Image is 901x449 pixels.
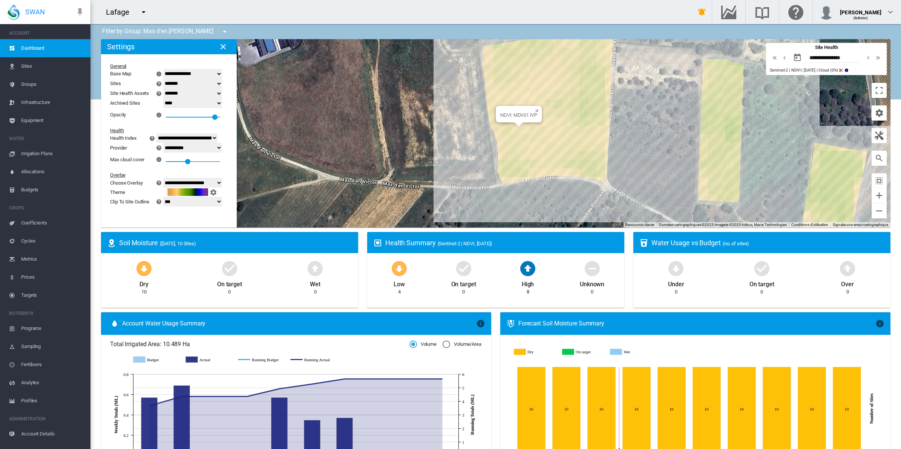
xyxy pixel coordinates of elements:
span: Irrigation Plans [21,145,84,163]
md-icon: icon-arrow-up-bold-circle [838,259,857,277]
span: Targets [21,286,84,304]
div: 0 [675,289,677,295]
div: Base Map [110,71,131,76]
circle: Running Actual Sep 8 5.65 [441,377,444,380]
button: icon-help-circle [154,197,164,206]
md-icon: icon-checkbox-marked-circle [455,259,473,277]
md-icon: icon-help-circle [155,79,164,88]
md-icon: icon-arrow-down-bold-circle [390,259,408,277]
md-icon: Go to the Data Hub [720,8,738,17]
md-icon: icon-help-circle [155,178,164,187]
md-icon: icon-information [155,69,164,78]
span: Sites [21,57,84,75]
div: Overlay [110,172,219,178]
span: ACCOUNT [9,27,84,39]
span: Cycles [21,232,84,250]
div: Unknown [580,277,604,289]
span: Données cartographiques ©2025 Imagerie ©2025 Airbus, Maxar Technologies [659,223,787,227]
md-icon: icon-arrow-down-bold-circle [667,259,685,277]
span: Infrastructure [21,93,84,111]
a: Conditions d'utilisation [791,223,829,227]
tspan: Weekly Totals (ML) [113,396,119,434]
circle: Running Actual Aug 18 5.65 [343,377,346,380]
md-icon: icon-cup-water [639,238,648,247]
a: Signaler une erreur cartographique [833,223,888,227]
md-icon: icon-close [219,42,228,51]
button: Raccourcis clavier [625,222,654,228]
button: icon-menu-down [136,5,151,20]
tspan: 0.6 [124,392,129,397]
g: Wet [612,349,655,356]
tspan: 0.4 [124,413,129,417]
g: Budget [133,356,178,363]
button: icon-help-circle [154,89,164,98]
span: Budgets [21,181,84,199]
button: md-calendar [790,50,805,65]
span: (Sentinel-2 | NDVI, [DATE]) [438,241,492,246]
circle: Running Actual Jul 14 4.36 [180,395,183,398]
div: Archived Sites [110,100,164,106]
g: Actual [186,356,231,363]
md-icon: icon-magnify [875,154,884,163]
span: Prices [21,268,84,286]
div: Max cloud cover [110,157,144,162]
span: Allocations [21,163,84,181]
div: Filter by Group: Mas d'en [PERSON_NAME] [97,24,234,39]
md-icon: icon-chevron-down [886,8,895,17]
div: On target [217,277,242,289]
div: Wet [310,277,320,289]
button: icon-cog [208,188,219,197]
div: Under [668,277,684,289]
md-icon: icon-information [155,110,164,119]
span: (Admin) [853,16,868,20]
div: [PERSON_NAME] [840,6,881,13]
md-icon: icon-pin [75,8,84,17]
tspan: Running Totals (ML) [470,395,475,435]
span: Sampling [21,338,84,356]
md-icon: icon-thermometer-lines [506,319,515,328]
div: NDVI: MDV01 IVP [500,112,537,118]
md-icon: icon-menu-down [139,8,148,17]
button: Fermer [532,106,537,111]
span: Account Details [21,425,84,443]
button: icon-help-circle [154,143,164,152]
tspan: 5 [462,386,464,390]
md-icon: icon-chevron-left [780,53,789,62]
tspan: 0.2 [124,433,129,438]
div: 0 [462,289,465,295]
g: Running Budget [238,356,283,363]
tspan: 1 [462,440,464,444]
div: Over [841,277,854,289]
span: Analytes [21,374,84,392]
circle: Running Actual Jul 28 4.36 [245,395,248,398]
button: icon-chevron-double-right [873,53,883,62]
div: Site Health Assets [110,90,149,96]
div: 8 [527,289,529,295]
div: High [522,277,534,289]
div: 0 [314,289,317,295]
div: Choose Overlay [110,180,143,186]
button: icon-bell-ring [694,5,709,20]
md-icon: icon-checkbox-marked-circle [753,259,771,277]
md-radio-button: Volume/Area [443,341,481,348]
span: Programs [21,319,84,338]
span: SWAN [25,7,45,17]
md-radio-button: Volume [409,341,437,348]
md-icon: icon-minus-circle [583,259,601,277]
circle: Running Actual Aug 11 5.28 [311,382,314,385]
md-icon: icon-information [875,319,884,328]
md-icon: icon-arrow-up-bold-circle [306,259,324,277]
div: 4 [398,289,401,295]
img: SWAN-Landscape-Logo-Colour-drop.png [8,4,20,20]
md-icon: icon-help-circle [148,134,157,143]
button: Zoom arrière [872,203,887,218]
md-icon: icon-arrow-down-bold-circle [135,259,153,277]
md-icon: icon-arrow-up-bold-circle [519,259,537,277]
span: Sentinel-2 | NDVI | [DATE] | Cloud (0%) [770,68,838,73]
span: Account Water Usage Summary [122,319,476,328]
button: icon-chevron-left [780,53,789,62]
md-icon: icon-content-cut [838,67,844,73]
